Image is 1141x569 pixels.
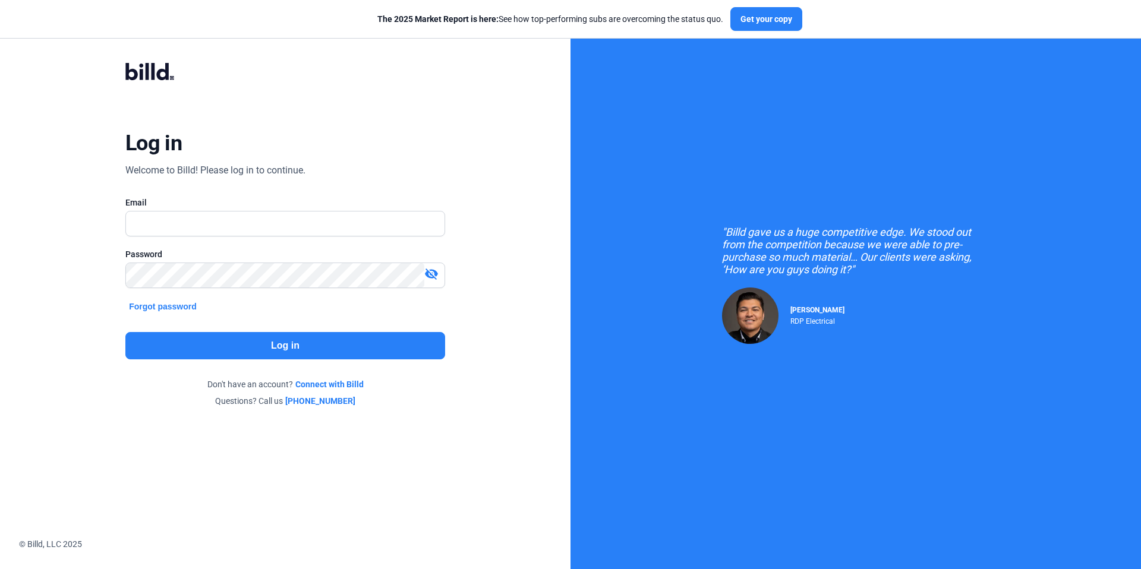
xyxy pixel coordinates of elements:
div: Email [125,197,445,208]
div: Welcome to Billd! Please log in to continue. [125,163,305,178]
img: Raul Pacheco [722,287,778,344]
span: The 2025 Market Report is here: [377,14,499,24]
div: See how top-performing subs are overcoming the status quo. [377,13,723,25]
button: Forgot password [125,300,200,313]
div: Don't have an account? [125,378,445,390]
div: RDP Electrical [790,314,844,325]
mat-icon: visibility_off [424,267,439,281]
a: Connect with Billd [295,378,364,390]
div: Log in [125,130,182,156]
button: Log in [125,332,445,359]
span: [PERSON_NAME] [790,306,844,314]
div: "Billd gave us a huge competitive edge. We stood out from the competition because we were able to... [722,226,989,276]
a: [PHONE_NUMBER] [285,395,355,407]
div: Password [125,248,445,260]
button: Get your copy [730,7,802,31]
div: Questions? Call us [125,395,445,407]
